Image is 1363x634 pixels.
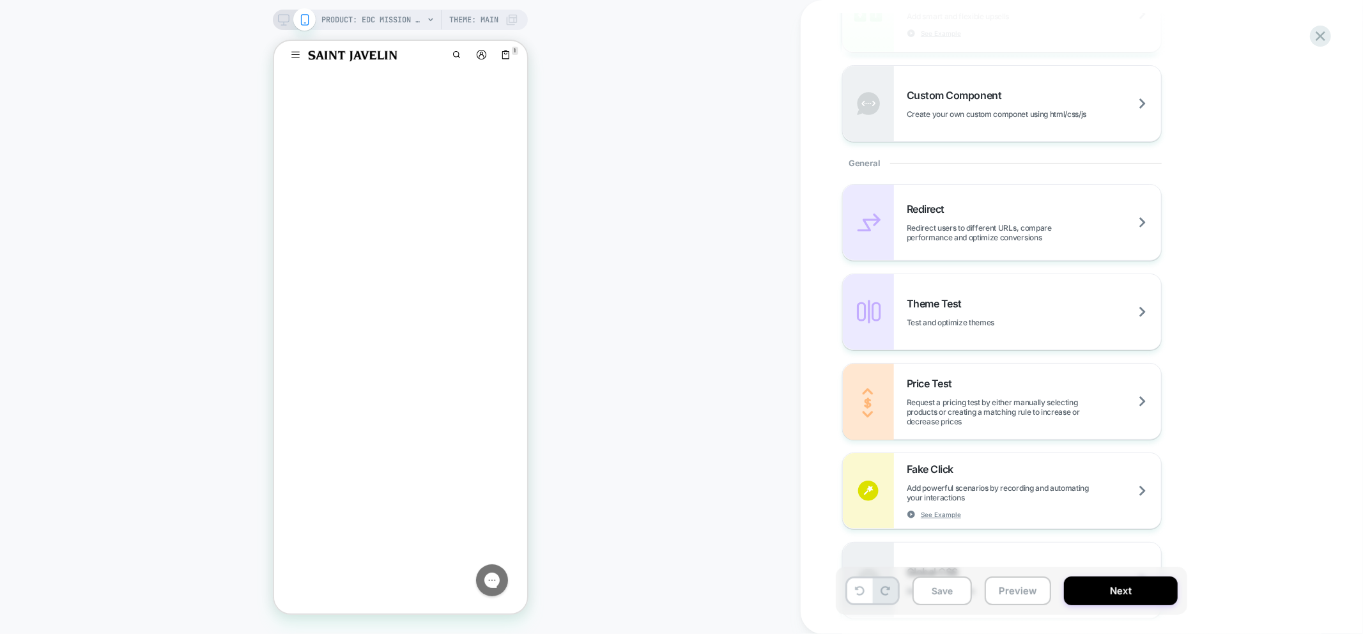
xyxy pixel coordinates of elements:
button: Toggle Navigation [9,4,34,22]
span: Price Test [907,377,959,390]
span: Global CSS [907,566,964,578]
span: See Example [921,510,961,519]
div: General [842,142,1162,184]
span: See Example [921,29,961,38]
span: Create your own custom componet using html/css/js [907,109,1150,119]
span: Add powerful scenarios by recording and automating your interactions [907,483,1161,502]
a: Saint Javelin [34,4,123,23]
span: Theme: MAIN [449,10,498,30]
span: Test and optimize themes [907,318,1058,327]
button: Preview [985,576,1051,605]
a: Login [195,4,220,22]
img: Saint Javelin [34,5,123,23]
a: 1 [226,8,238,20]
button: Next [1064,576,1178,605]
span: Request a pricing test by either manually selecting products or creating a matching rule to incre... [907,398,1161,426]
span: Custom Component [907,89,1008,102]
span: 1 [238,6,244,14]
span: Add smart and flexible upsells [907,12,1073,21]
iframe: Gorgias live chat messenger [196,519,240,560]
span: PRODUCT: EDC Mission Backpack [321,10,424,30]
span: Redirect users to different URLs, compare performance and optimize conversions [907,223,1161,242]
span: Redirect [907,203,951,215]
span: Fake Click [907,463,960,476]
span: Theme Test [907,297,968,310]
button: Save [913,576,972,605]
a: Search [171,4,196,22]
